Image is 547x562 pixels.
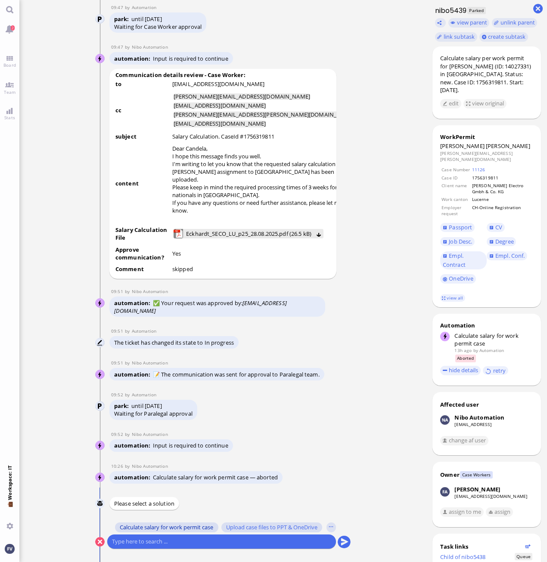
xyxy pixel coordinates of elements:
[145,402,162,410] span: [DATE]
[125,288,132,294] span: by
[432,6,467,15] h1: nibo5439
[111,44,125,50] span: 09:47
[472,182,532,195] td: [PERSON_NAME] Electro Gmbh & Co. KG
[435,18,446,28] button: Copy ticket nibo5439 link to clipboard
[114,15,131,23] span: park
[440,401,479,408] div: Affected user
[2,114,17,120] span: Stats
[114,442,153,449] span: automation
[486,142,530,150] span: [PERSON_NAME]
[96,54,105,64] img: Nibo Automation
[454,332,533,347] div: Calculate salary for work permit case
[440,436,488,445] button: change af user
[111,392,125,398] span: 09:52
[114,299,153,307] span: automation
[440,251,487,270] a: Empl. Contract
[111,360,125,366] span: 09:51
[487,237,516,247] a: Degree
[132,360,168,366] span: automation@nibo.ai
[440,321,533,329] div: Automation
[454,493,527,499] a: [EMAIL_ADDRESS][DOMAIN_NAME]
[125,392,132,398] span: by
[114,299,287,315] span: ✅ Your request was approved by:
[96,370,105,380] img: Nibo Automation
[96,338,105,348] img: Automation
[11,25,15,31] span: 2
[132,392,156,398] span: automation@bluelakelegal.com
[449,223,472,231] span: Passport
[472,167,485,173] a: 11126
[472,174,532,181] td: 1756319811
[115,265,171,276] td: Comment
[95,499,105,508] img: Nibo
[125,328,132,334] span: by
[184,229,313,238] a: View Eckhardt_SECO_LU_p25_28.08.2025.pdf
[172,199,356,214] p: If you have any questions or need further assistance, please let me know.
[111,328,125,334] span: 09:51
[111,431,125,437] span: 09:52
[515,553,532,560] span: Status
[114,70,247,80] b: Communication details review - Case Worker:
[479,347,504,353] span: automation@bluelakelegal.com
[487,223,505,232] a: CV
[132,288,168,294] span: automation@nibo.ai
[440,543,523,550] div: Task links
[441,166,471,173] td: Case Number
[153,473,278,481] span: Calculate salary for work permit case — aborted
[454,347,472,353] span: 13h ago
[114,371,153,378] span: automation
[153,371,320,378] span: 📝 The communication was sent for approval to Paralegal team.
[440,366,481,375] button: hide details
[109,497,179,510] div: Please select a solution
[96,441,105,451] img: Nibo Automation
[221,522,322,532] button: Upload case files to PPT & OneDrive
[114,55,153,62] span: automation
[440,487,450,497] img: Fabienne Arslan
[153,442,228,449] span: Input is required to continue
[125,360,132,366] span: by
[96,473,105,482] img: Nibo Automation
[125,463,132,469] span: by
[6,500,13,519] span: 💼 Workspace: IT
[441,204,471,217] td: Employer request
[114,339,234,346] span: The ticket has changed its state to In progress
[132,44,168,50] span: automation@nibo.ai
[131,402,143,410] span: until
[174,229,323,238] lob-view: Eckhardt_SECO_LU_p25_28.08.2025.pdf (26.5 kB)
[115,92,171,131] td: cc
[172,145,356,152] p: Dear Candela,
[440,54,533,94] div: Calculate salary per work permit for [PERSON_NAME] (ID: 14027331) in [GEOGRAPHIC_DATA]. Status: n...
[1,62,18,68] span: Board
[125,44,132,50] span: by
[115,225,171,244] td: Salary Calculation File
[174,120,266,127] li: [EMAIL_ADDRESS][DOMAIN_NAME]
[174,111,354,118] li: [PERSON_NAME][EMAIL_ADDRESS][PERSON_NAME][DOMAIN_NAME]
[440,507,484,517] button: assign to me
[114,402,131,410] span: park
[441,196,471,203] td: Work canton
[96,401,105,411] img: Automation
[111,4,125,10] span: 09:47
[467,7,486,14] span: Parked
[172,250,181,257] span: Yes
[440,415,450,425] img: Nibo Automation
[440,294,465,302] a: view all
[120,524,213,531] span: Calculate salary for work permit case
[495,238,514,245] span: Degree
[440,99,461,108] button: edit
[174,229,183,238] img: Eckhardt_SECO_LU_p25_28.08.2025.pdf
[440,553,485,561] a: Child of nibo5438
[114,23,202,31] div: Waiting for Case Worker approval
[440,237,475,247] a: Job Desc.
[460,471,492,479] span: Case Workers
[454,485,500,493] div: [PERSON_NAME]
[483,366,508,375] button: retry
[172,152,356,183] p: I hope this message finds you well. I'm writing to let you know that the requested salary calcula...
[492,18,538,28] button: unlink parent
[2,89,18,95] span: Team
[5,544,14,553] img: You
[132,431,168,437] span: automation@nibo.ai
[174,102,266,109] li: [EMAIL_ADDRESS][DOMAIN_NAME]
[112,537,328,546] input: Type here to search ...
[487,251,527,261] a: Empl. Conf.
